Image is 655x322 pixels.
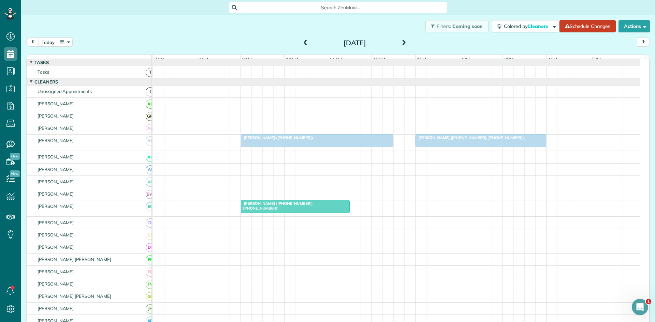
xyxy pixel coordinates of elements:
span: [PERSON_NAME] [36,125,75,131]
span: [PERSON_NAME] [36,167,75,172]
span: New [10,153,20,160]
span: AB [146,136,155,145]
span: [PERSON_NAME] ([PHONE_NUMBER], [PHONE_NUMBER]) [241,201,313,211]
span: 1 [646,299,651,304]
span: [PERSON_NAME] [36,101,75,106]
a: Schedule Changes [559,20,616,32]
span: 2pm [459,57,471,62]
span: Cleaners [33,79,59,85]
span: BW [146,190,155,199]
span: [PERSON_NAME] ([PHONE_NUMBER]) [241,135,314,140]
span: ! [146,87,155,96]
span: Filters: [437,23,451,29]
span: AC [146,153,155,162]
span: Tasks [36,69,50,75]
span: 3pm [503,57,515,62]
span: Coming soon [452,23,483,29]
span: FV [146,280,155,289]
span: 9am [241,57,253,62]
span: [PERSON_NAME] [36,232,75,237]
span: BC [146,202,155,211]
span: 12pm [372,57,387,62]
span: Unassigned Appointments [36,89,93,94]
span: Colored by [504,23,551,29]
span: [PERSON_NAME] [36,281,75,287]
span: 10am [285,57,300,62]
span: [PERSON_NAME] [PERSON_NAME] [36,257,113,262]
span: [PERSON_NAME] [36,191,75,197]
iframe: Intercom live chat [632,299,648,315]
button: Colored byCleaners [492,20,559,32]
h2: [DATE] [312,39,397,47]
button: prev [26,37,39,47]
span: GG [146,292,155,301]
span: 4pm [547,57,558,62]
span: 5pm [590,57,602,62]
button: today [39,37,58,47]
span: AF [146,165,155,174]
span: JH [146,304,155,313]
span: [PERSON_NAME] [36,113,75,119]
span: 8am [197,57,210,62]
span: [PERSON_NAME] [PERSON_NAME] [36,293,113,299]
span: Cleaners [527,23,549,29]
span: CH [146,218,155,228]
span: 7am [153,57,166,62]
span: [PERSON_NAME] ([PHONE_NUMBER], [PHONE_NUMBER]) [415,135,524,140]
span: [PERSON_NAME] [36,269,75,274]
span: [PERSON_NAME] [36,203,75,209]
span: [PERSON_NAME] [36,306,75,311]
span: T [146,68,155,77]
span: [PERSON_NAME] [36,138,75,143]
span: [PERSON_NAME] [36,154,75,159]
button: Actions [618,20,650,32]
span: CL [146,231,155,240]
span: 11am [328,57,344,62]
span: 1pm [416,57,427,62]
span: EG [146,267,155,277]
span: [PERSON_NAME] [36,244,75,250]
span: [PERSON_NAME] [36,179,75,184]
span: AC [146,99,155,109]
span: GM [146,112,155,121]
span: New [10,170,20,177]
span: AB [146,124,155,133]
span: EP [146,255,155,264]
span: [PERSON_NAME] [36,220,75,225]
span: Tasks [33,60,50,65]
button: next [637,37,650,47]
span: DT [146,243,155,252]
span: AF [146,178,155,187]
